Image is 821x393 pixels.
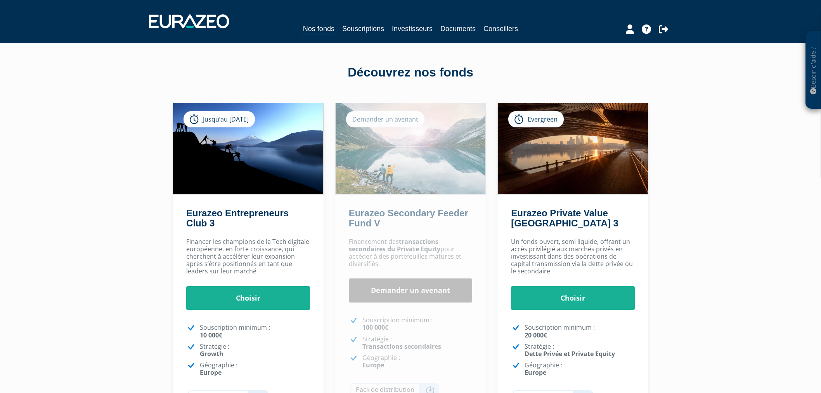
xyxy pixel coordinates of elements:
a: Eurazeo Secondary Feeder Fund V [349,208,468,228]
div: Evergreen [508,111,564,127]
p: Géographie : [200,362,310,376]
strong: 100 000€ [362,323,388,332]
img: Eurazeo Secondary Feeder Fund V [336,103,486,194]
a: Choisir [186,286,310,310]
a: Nos fonds [303,23,334,35]
a: Eurazeo Private Value [GEOGRAPHIC_DATA] 3 [511,208,618,228]
p: Un fonds ouvert, semi liquide, offrant un accès privilégié aux marchés privés en investissant dan... [511,238,635,275]
a: Eurazeo Entrepreneurs Club 3 [186,208,289,228]
p: Stratégie : [362,336,473,350]
strong: Europe [362,361,384,369]
p: Financer les champions de la Tech digitale européenne, en forte croissance, qui cherchent à accél... [186,238,310,275]
p: Géographie : [525,362,635,376]
p: Souscription minimum : [200,324,310,339]
strong: transactions secondaires du Private Equity [349,237,440,253]
a: Documents [440,23,476,34]
strong: Growth [200,350,223,358]
a: Choisir [511,286,635,310]
p: Souscription minimum : [362,316,473,331]
p: Souscription minimum : [525,324,635,339]
strong: 10 000€ [200,331,222,339]
strong: Europe [200,368,222,377]
a: Souscriptions [342,23,384,34]
img: Eurazeo Private Value Europe 3 [498,103,648,194]
a: Investisseurs [392,23,433,34]
strong: Transactions secondaires [362,342,441,351]
div: Demander un avenant [346,111,424,127]
strong: Europe [525,368,546,377]
a: Demander un avenant [349,278,473,303]
p: Géographie : [362,354,473,369]
strong: 20 000€ [525,331,547,339]
a: Conseillers [483,23,518,34]
img: Eurazeo Entrepreneurs Club 3 [173,103,323,194]
p: Stratégie : [200,343,310,358]
p: Stratégie : [525,343,635,358]
div: Jusqu’au [DATE] [184,111,255,127]
div: Découvrez nos fonds [189,64,632,82]
p: Financement des pour accéder à des portefeuilles matures et diversifiés. [349,238,473,268]
strong: Dette Privée et Private Equity [525,350,615,358]
p: Besoin d'aide ? [809,35,818,105]
img: 1732889491-logotype_eurazeo_blanc_rvb.png [149,14,229,28]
